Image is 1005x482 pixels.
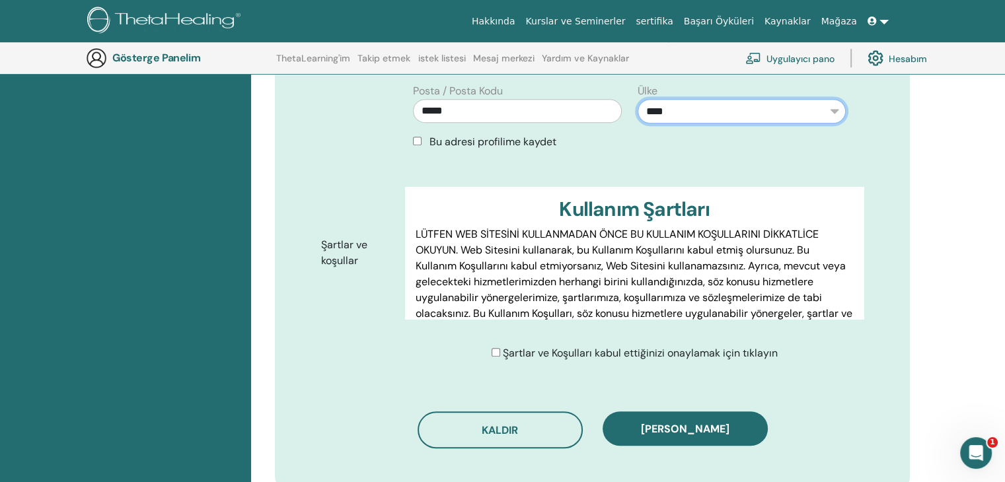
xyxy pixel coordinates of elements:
[868,47,883,69] img: cog.svg
[418,52,466,64] font: istek listesi
[684,16,754,26] font: Başarı Öyküleri
[889,53,927,65] font: Hesabım
[868,44,927,73] a: Hesabım
[821,16,856,26] font: Mağaza
[542,53,629,74] a: Yardım ve Kaynaklar
[815,9,862,34] a: Mağaza
[413,84,503,98] font: Posta / Posta Kodu
[679,9,759,34] a: Başarı Öyküleri
[87,7,245,36] img: logo.png
[603,411,768,446] button: [PERSON_NAME]
[630,9,678,34] a: sertifika
[636,16,673,26] font: sertifika
[482,423,518,437] font: kaldır
[641,422,729,436] font: [PERSON_NAME]
[559,196,709,222] font: Kullanım Şartları
[525,16,625,26] font: Kurslar ve Seminerler
[473,52,535,64] font: Mesaj merkezi
[357,52,410,64] font: Takip etmek
[276,53,350,74] a: ThetaLearning'im
[745,44,835,73] a: Uygulayıcı pano
[759,9,816,34] a: Kaynaklar
[429,135,556,149] font: Bu adresi profilime kaydet
[766,53,835,65] font: Uygulayıcı pano
[473,53,535,74] a: Mesaj merkezi
[321,238,367,267] font: Şartlar ve koşullar
[638,84,657,98] font: Ülke
[276,52,350,64] font: ThetaLearning'im
[112,51,200,65] font: Gösterge Panelim
[990,438,995,446] font: 1
[466,9,521,34] a: Hakkında
[86,48,107,69] img: generic-user-icon.jpg
[960,437,992,469] iframe: Intercom canlı sohbet
[418,53,466,74] a: istek listesi
[357,53,410,74] a: Takip etmek
[520,9,630,34] a: Kurslar ve Seminerler
[542,52,629,64] font: Yardım ve Kaynaklar
[503,346,778,360] font: Şartlar ve Koşulları kabul ettiğinizi onaylamak için tıklayın
[745,52,761,64] img: chalkboard-teacher.svg
[764,16,811,26] font: Kaynaklar
[416,227,852,336] font: LÜTFEN WEB SİTESİNİ KULLANMADAN ÖNCE BU KULLANIM KOŞULLARINI DİKKATLİCE OKUYUN. Web Sitesini kull...
[418,411,583,448] button: kaldır
[472,16,515,26] font: Hakkında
